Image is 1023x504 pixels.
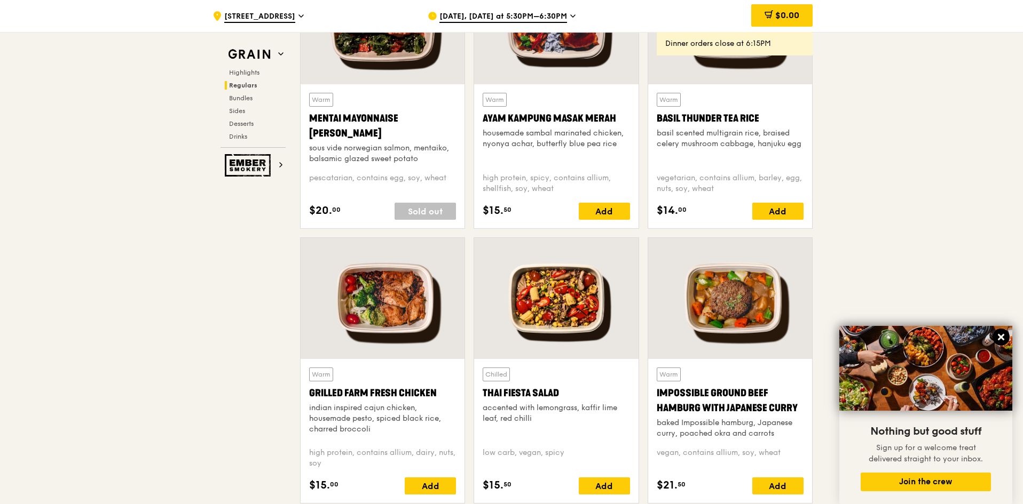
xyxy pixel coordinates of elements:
[483,93,507,107] div: Warm
[861,473,991,491] button: Join the crew
[309,477,330,493] span: $15.
[657,111,804,126] div: Basil Thunder Tea Rice
[678,480,686,489] span: 50
[657,93,681,107] div: Warm
[395,203,456,220] div: Sold out
[839,326,1012,411] img: DSC07876-Edit02-Large.jpeg
[229,82,257,89] span: Regulars
[330,480,339,489] span: 00
[657,477,678,493] span: $21.
[483,477,503,493] span: $15.
[503,480,511,489] span: 50
[229,69,259,76] span: Highlights
[483,173,629,194] div: high protein, spicy, contains allium, shellfish, soy, wheat
[309,403,456,435] div: indian inspired cajun chicken, housemade pesto, spiced black rice, charred broccoli
[870,425,981,438] span: Nothing but good stuff
[229,120,254,127] span: Desserts
[657,367,681,381] div: Warm
[665,38,804,49] div: Dinner orders close at 6:15PM
[579,203,630,220] div: Add
[483,111,629,126] div: Ayam Kampung Masak Merah
[229,107,245,115] span: Sides
[309,93,333,107] div: Warm
[225,45,274,64] img: Grain web logo
[657,418,804,439] div: baked Impossible hamburg, Japanese curry, poached okra and carrots
[775,10,799,20] span: $0.00
[657,173,804,194] div: vegetarian, contains allium, barley, egg, nuts, soy, wheat
[657,386,804,415] div: Impossible Ground Beef Hamburg with Japanese Curry
[405,477,456,494] div: Add
[483,203,503,219] span: $15.
[225,154,274,177] img: Ember Smokery web logo
[483,367,510,381] div: Chilled
[993,329,1010,346] button: Close
[869,443,983,463] span: Sign up for a welcome treat delivered straight to your inbox.
[309,143,456,164] div: sous vide norwegian salmon, mentaiko, balsamic glazed sweet potato
[503,205,511,214] span: 50
[439,11,567,23] span: [DATE], [DATE] at 5:30PM–6:30PM
[309,447,456,469] div: high protein, contains allium, dairy, nuts, soy
[678,205,687,214] span: 00
[483,403,629,424] div: accented with lemongrass, kaffir lime leaf, red chilli
[332,205,341,214] span: 00
[657,447,804,469] div: vegan, contains allium, soy, wheat
[309,386,456,401] div: Grilled Farm Fresh Chicken
[752,477,804,494] div: Add
[579,477,630,494] div: Add
[309,367,333,381] div: Warm
[483,128,629,149] div: housemade sambal marinated chicken, nyonya achar, butterfly blue pea rice
[229,133,247,140] span: Drinks
[309,173,456,194] div: pescatarian, contains egg, soy, wheat
[752,203,804,220] div: Add
[483,386,629,401] div: Thai Fiesta Salad
[483,447,629,469] div: low carb, vegan, spicy
[309,111,456,141] div: Mentai Mayonnaise [PERSON_NAME]
[657,203,678,219] span: $14.
[309,203,332,219] span: $20.
[224,11,295,23] span: [STREET_ADDRESS]
[229,94,253,102] span: Bundles
[657,128,804,149] div: basil scented multigrain rice, braised celery mushroom cabbage, hanjuku egg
